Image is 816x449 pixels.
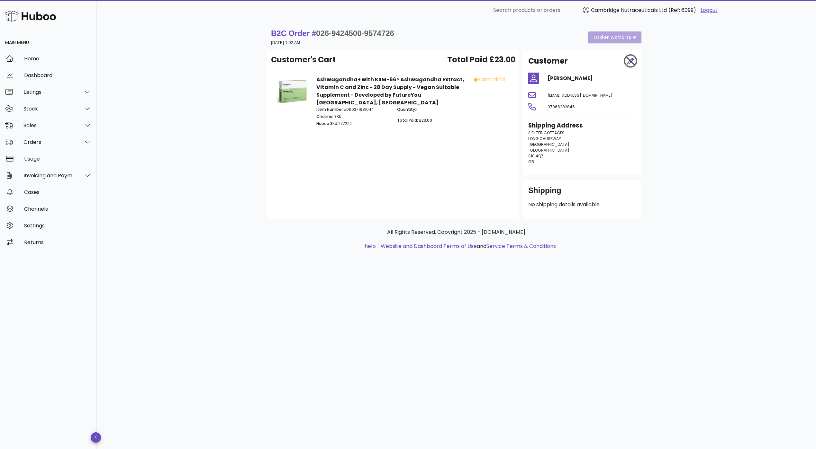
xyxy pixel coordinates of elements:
[528,201,636,208] p: No shipping details available
[528,147,569,153] span: [GEOGRAPHIC_DATA]
[24,56,91,62] div: Home
[5,9,56,23] img: Huboo Logo
[528,159,534,164] span: GB
[528,130,565,136] span: 3 FILTER COTTAGES
[24,189,91,195] div: Cases
[271,54,336,66] span: Customer's Cart
[24,239,91,245] div: Returns
[528,153,543,159] span: S10 4QZ
[701,6,718,14] a: Logout
[528,185,636,201] div: Shipping
[378,242,556,250] li: and
[479,76,505,84] span: cancelled
[24,156,91,162] div: Usage
[668,6,696,14] span: (Ref: 6099)
[447,54,515,66] span: Total Paid £23.00
[365,242,376,250] a: help
[528,142,569,147] span: [GEOGRAPHIC_DATA]
[24,206,91,212] div: Channels
[397,118,432,123] span: Total Paid: £23.00
[276,76,309,108] img: Product Image
[528,121,636,130] h3: Shipping Address
[316,107,344,112] span: Item Number:
[24,223,91,229] div: Settings
[548,92,612,98] span: [EMAIL_ADDRESS][DOMAIN_NAME]
[548,104,575,110] span: 07966282846
[271,40,300,45] small: [DATE] 1:02 AM
[548,75,636,82] h4: [PERSON_NAME]
[316,121,389,127] p: 277222
[23,89,76,95] div: Listings
[271,29,394,38] strong: B2C Order #
[23,172,76,179] div: Invoicing and Payments
[23,122,76,128] div: Sales
[528,136,561,141] span: LONG CAUSEWAY
[316,29,394,38] span: 026-9424500-9574726
[272,228,640,236] p: All Rights Reserved. Copyright 2025 - [DOMAIN_NAME]
[397,107,470,112] p: 1
[316,76,464,106] strong: Ashwagandha+ with KSM-66® Ashwagandha Extract, Vitamin C and Zinc - 28 Day Supply - Vegan Suitabl...
[316,114,342,119] span: Channel SKU:
[23,139,76,145] div: Orders
[381,242,477,250] a: Website and Dashboard Terms of Use
[528,55,568,67] h2: Customer
[24,72,91,78] div: Dashboard
[316,121,338,126] span: Huboo SKU:
[397,107,416,112] span: Quantity:
[316,107,389,112] p: 5060371981044
[23,106,76,112] div: Stock
[486,242,556,250] a: Service Terms & Conditions
[591,6,667,14] span: Cambridge Nutraceuticals Ltd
